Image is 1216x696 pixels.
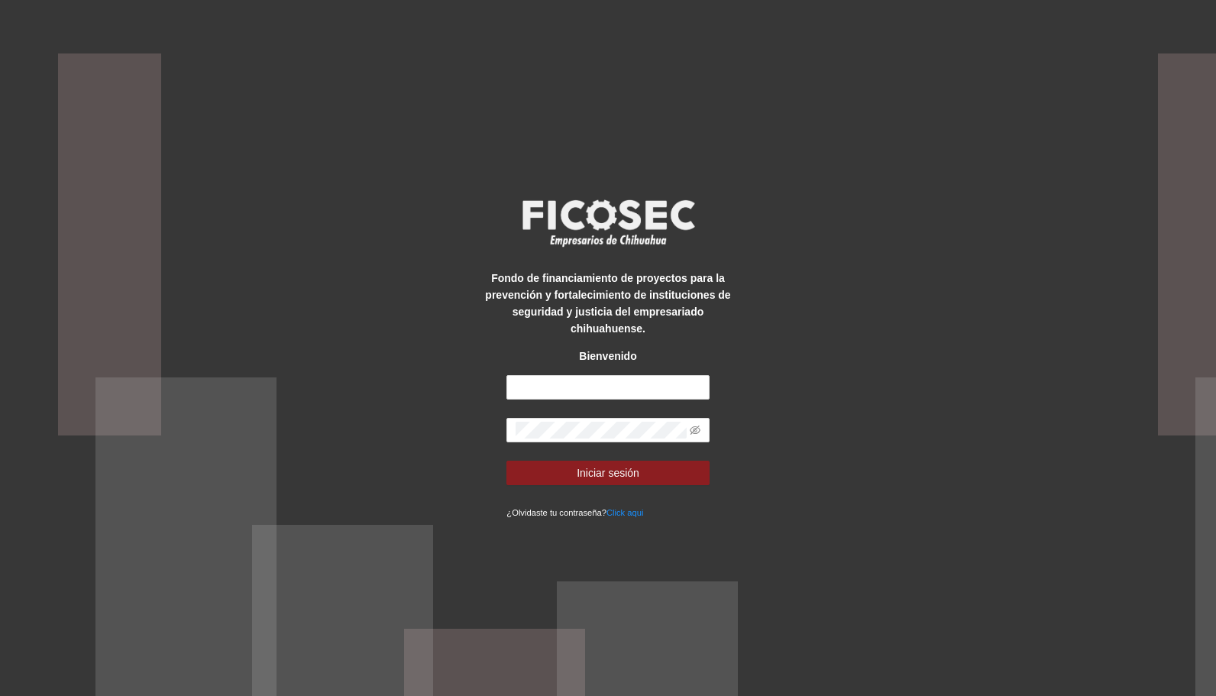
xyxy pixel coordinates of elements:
a: Click aqui [606,508,644,517]
strong: Fondo de financiamiento de proyectos para la prevención y fortalecimiento de instituciones de seg... [485,272,730,335]
img: npw-badge-icon-locked.svg [670,444,682,456]
button: Iniciar sesión [506,461,709,485]
span: eye-invisible [690,425,700,435]
span: Iniciar sesión [577,465,639,481]
small: ¿Olvidaste tu contraseña? [506,508,643,517]
img: npw-badge-icon-locked.svg [690,400,703,413]
img: logo [513,195,703,251]
strong: Bienvenido [579,350,636,362]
